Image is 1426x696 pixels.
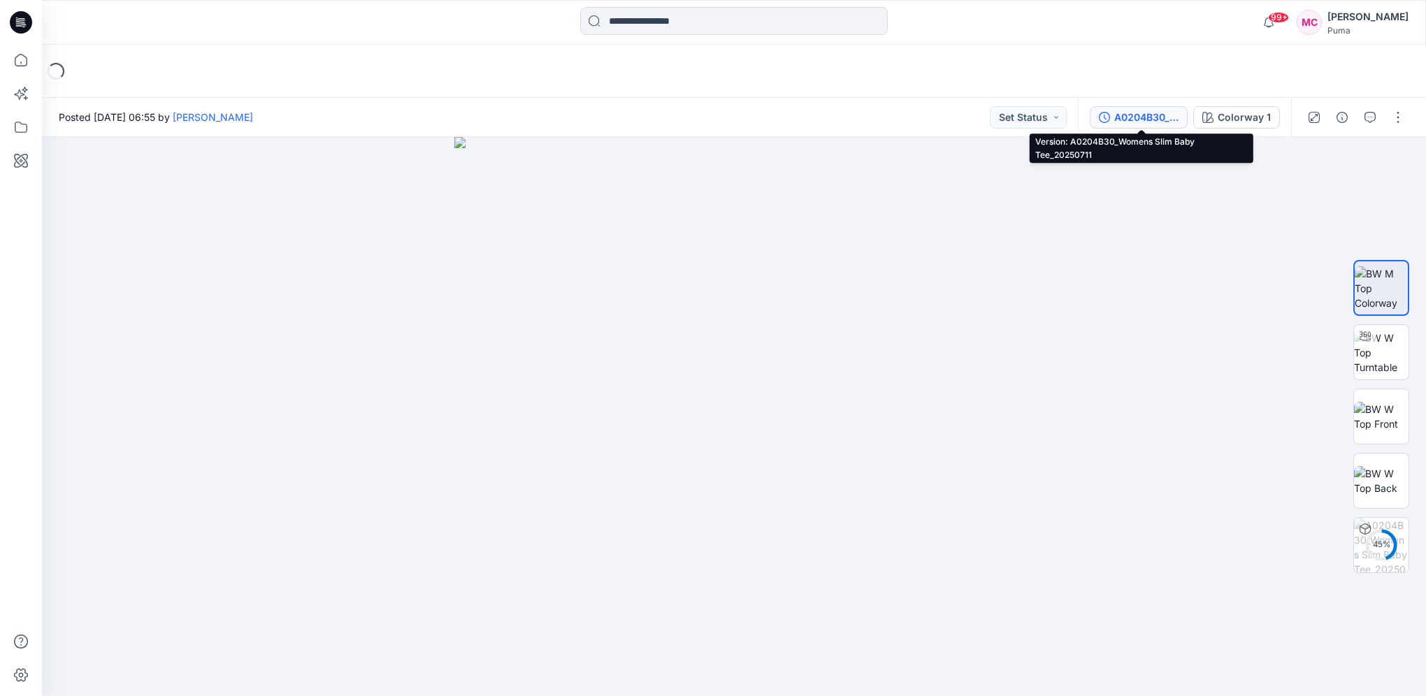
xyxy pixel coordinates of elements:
[1193,106,1280,129] button: Colorway 1
[1354,518,1409,572] img: A0204B30_Womens Slim Baby Tee_20250711 Colorway 1
[1354,466,1409,495] img: BW W Top Back
[1268,12,1289,23] span: 99+
[59,110,253,124] span: Posted [DATE] 06:55 by
[454,137,1014,696] img: eyJhbGciOiJIUzI1NiIsImtpZCI6IjAiLCJzbHQiOiJzZXMiLCJ0eXAiOiJKV1QifQ.eyJkYXRhIjp7InR5cGUiOiJzdG9yYW...
[1090,106,1188,129] button: A0204B30_Womens Slim Baby Tee_20250711
[1218,110,1271,125] div: Colorway 1
[1354,331,1409,375] img: BW W Top Turntable
[173,111,253,123] a: [PERSON_NAME]
[1297,10,1322,35] div: MC
[1114,110,1179,125] div: A0204B30_Womens Slim Baby Tee_20250711
[1331,106,1353,129] button: Details
[1355,266,1408,310] img: BW M Top Colorway
[1327,8,1409,25] div: [PERSON_NAME]
[1354,402,1409,431] img: BW W Top Front
[1364,539,1398,551] div: 45 %
[1327,25,1409,36] div: Puma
